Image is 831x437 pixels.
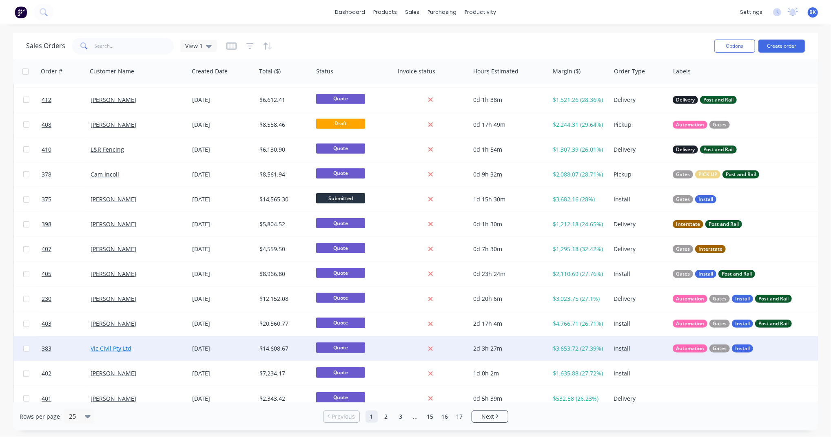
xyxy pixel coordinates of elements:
[553,146,605,154] div: $1,307.39 (26.01%)
[91,121,136,128] a: [PERSON_NAME]
[473,395,543,403] div: 0d 5h 39m
[714,40,755,53] button: Options
[259,320,307,328] div: $20,560.77
[614,295,664,303] div: Delivery
[42,262,91,286] a: 405
[473,295,543,303] div: 0d 20h 6m
[614,67,645,75] div: Order Type
[91,170,119,178] a: Cam Incoll
[91,270,136,278] a: [PERSON_NAME]
[259,295,307,303] div: $12,152.08
[316,367,365,377] span: Quote
[676,96,695,104] span: Delivery
[192,170,253,179] div: [DATE]
[259,245,307,253] div: $4,559.50
[736,6,767,18] div: settings
[473,270,543,278] div: 0d 23h 24m
[614,395,664,403] div: Delivery
[673,146,737,154] button: DeliveryPost and Rail
[398,67,435,75] div: Invoice status
[259,67,281,75] div: Total ($)
[673,67,691,75] div: Labels
[42,88,91,112] a: 412
[91,96,136,104] a: [PERSON_NAME]
[91,395,136,402] a: [PERSON_NAME]
[316,143,365,154] span: Quote
[15,6,27,18] img: Factory
[553,320,605,328] div: $4,766.71 (26.71%)
[91,369,136,377] a: [PERSON_NAME]
[332,413,355,421] span: Previous
[698,270,713,278] span: Install
[673,270,755,278] button: GatesInstallPost and Rail
[324,413,359,421] a: Previous page
[410,411,422,423] a: Jump forward
[673,320,792,328] button: AutomationGatesInstallPost and Rail
[614,320,664,328] div: Install
[703,146,733,154] span: Post and Rail
[713,344,727,353] span: Gates
[91,220,136,228] a: [PERSON_NAME]
[676,195,690,203] span: Gates
[473,344,543,353] div: 2d 3h 27m
[192,369,253,377] div: [DATE]
[192,121,253,129] div: [DATE]
[26,42,65,50] h1: Sales Orders
[614,96,664,104] div: Delivery
[192,220,253,228] div: [DATE]
[369,6,401,18] div: products
[259,96,307,104] div: $6,612.41
[316,67,333,75] div: Status
[673,170,759,179] button: GatesPICK UPPost and Rail
[42,270,51,278] span: 405
[676,121,704,129] span: Automation
[481,413,494,421] span: Next
[735,320,750,328] span: Install
[20,413,60,421] span: Rows per page
[676,295,704,303] span: Automation
[192,295,253,303] div: [DATE]
[331,6,369,18] a: dashboard
[42,386,91,411] a: 401
[192,146,253,154] div: [DATE]
[42,344,51,353] span: 383
[316,293,365,303] span: Quote
[473,67,519,75] div: Hours Estimated
[259,170,307,179] div: $8,561.94
[395,411,407,423] a: Page 3
[553,270,605,278] div: $2,110.69 (27.76%)
[713,121,727,129] span: Gates
[722,270,752,278] span: Post and Rail
[461,6,500,18] div: productivity
[553,344,605,353] div: $3,653.72 (27.39%)
[192,96,253,104] div: [DATE]
[553,121,605,129] div: $2,244.31 (29.64%)
[259,270,307,278] div: $8,966.80
[424,411,437,423] a: Page 15
[698,195,713,203] span: Install
[192,195,253,203] div: [DATE]
[439,411,451,423] a: Page 16
[676,344,704,353] span: Automation
[713,320,727,328] span: Gates
[316,268,365,278] span: Quote
[673,96,737,104] button: DeliveryPost and Rail
[553,220,605,228] div: $1,212.18 (24.65%)
[726,170,756,179] span: Post and Rail
[614,270,664,278] div: Install
[42,170,51,179] span: 378
[709,220,739,228] span: Post and Rail
[614,121,664,129] div: Pickup
[673,344,753,353] button: AutomationGatesInstall
[42,187,91,212] a: 375
[42,96,51,104] span: 412
[676,170,690,179] span: Gates
[42,121,51,129] span: 408
[553,195,605,203] div: $3,682.16 (28%)
[676,245,690,253] span: Gates
[473,170,543,179] div: 0d 9h 32m
[316,218,365,228] span: Quote
[192,395,253,403] div: [DATE]
[42,162,91,187] a: 378
[614,146,664,154] div: Delivery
